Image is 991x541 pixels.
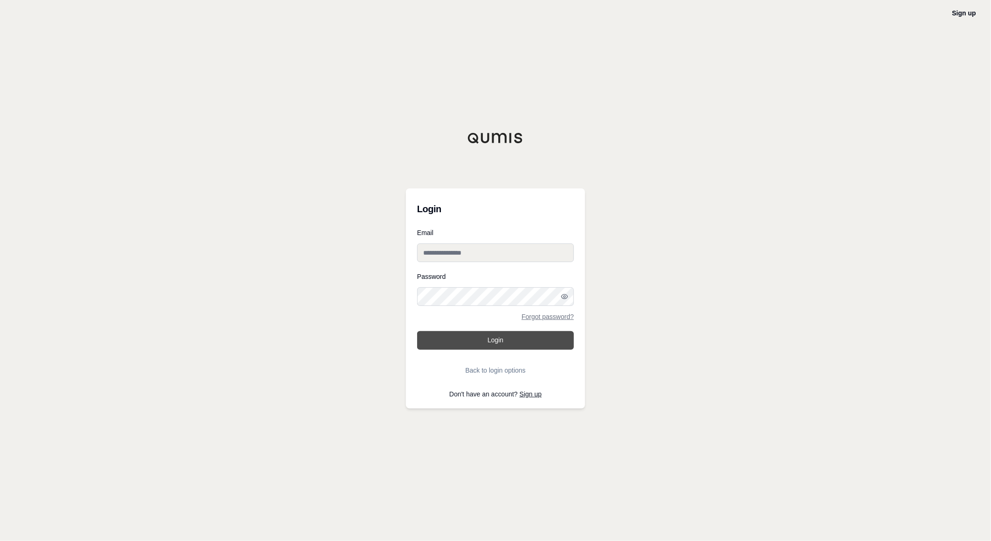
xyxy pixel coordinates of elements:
p: Don't have an account? [417,391,574,397]
a: Forgot password? [522,313,574,320]
button: Login [417,331,574,350]
label: Password [417,273,574,280]
h3: Login [417,200,574,218]
a: Sign up [952,9,976,17]
a: Sign up [520,390,542,398]
label: Email [417,229,574,236]
img: Qumis [468,132,523,144]
button: Back to login options [417,361,574,380]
